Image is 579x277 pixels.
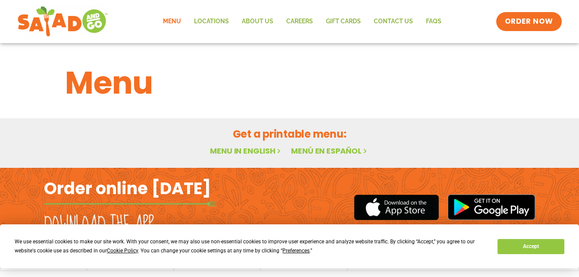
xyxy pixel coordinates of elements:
img: new-SAG-logo-768×292 [17,4,108,39]
a: FAQs [419,12,448,31]
div: We use essential cookies to make our site work. With your consent, we may also use non-essential ... [15,237,487,255]
a: Contact Us [367,12,419,31]
button: Accept [498,239,564,254]
a: ORDER NOW [496,12,562,31]
a: Menu in English [210,145,282,156]
span: Preferences [282,248,310,254]
a: Menú en español [291,145,369,156]
img: appstore [354,193,439,221]
a: Menu [156,12,188,31]
a: GIFT CARDS [319,12,367,31]
h2: Download the app [44,212,154,236]
nav: Menu [156,12,448,31]
a: Locations [188,12,235,31]
h2: Order online [DATE] [44,178,211,199]
a: Careers [280,12,319,31]
img: fork [44,201,216,206]
h2: Get a printable menu: [65,126,514,142]
img: google_play [448,194,535,220]
h1: Menu [65,60,514,106]
a: About Us [235,12,280,31]
span: ORDER NOW [505,16,553,27]
span: Cookie Policy [107,248,138,254]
